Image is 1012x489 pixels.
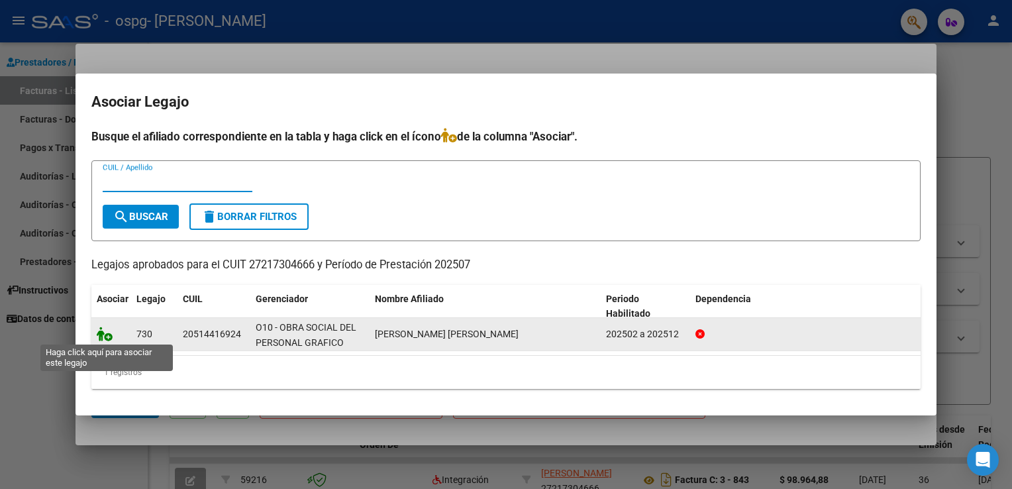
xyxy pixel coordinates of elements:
[183,327,241,342] div: 20514416924
[91,257,921,274] p: Legajos aprobados para el CUIT 27217304666 y Período de Prestación 202507
[370,285,601,329] datatable-header-cell: Nombre Afiliado
[201,211,297,223] span: Borrar Filtros
[97,294,128,304] span: Asociar
[136,294,166,304] span: Legajo
[113,209,129,225] mat-icon: search
[177,285,250,329] datatable-header-cell: CUIL
[91,285,131,329] datatable-header-cell: Asociar
[103,205,179,229] button: Buscar
[606,327,685,342] div: 202502 a 202512
[136,329,152,339] span: 730
[690,285,921,329] datatable-header-cell: Dependencia
[250,285,370,329] datatable-header-cell: Gerenciador
[375,294,444,304] span: Nombre Afiliado
[967,444,999,476] div: Open Intercom Messenger
[606,294,650,319] span: Periodo Habilitado
[131,285,177,329] datatable-header-cell: Legajo
[601,285,690,329] datatable-header-cell: Periodo Habilitado
[91,128,921,145] h4: Busque el afiliado correspondiente en la tabla y haga click en el ícono de la columna "Asociar".
[113,211,168,223] span: Buscar
[91,356,921,389] div: 1 registros
[201,209,217,225] mat-icon: delete
[91,89,921,115] h2: Asociar Legajo
[695,294,751,304] span: Dependencia
[375,329,519,339] span: GALARCE LEIVA LUCIO TAIEL
[256,294,308,304] span: Gerenciador
[183,294,203,304] span: CUIL
[256,322,356,348] span: O10 - OBRA SOCIAL DEL PERSONAL GRAFICO
[189,203,309,230] button: Borrar Filtros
